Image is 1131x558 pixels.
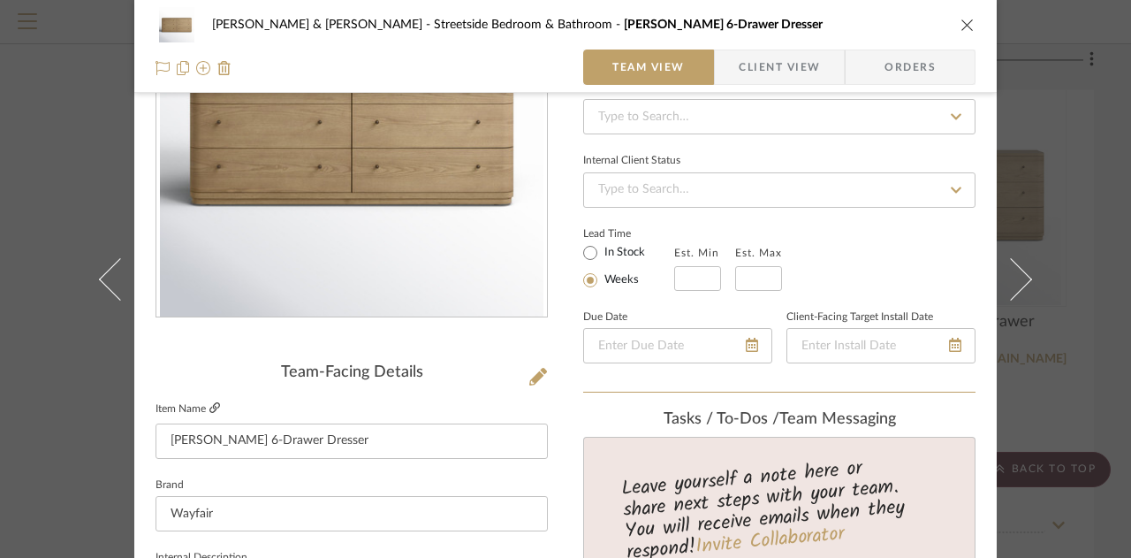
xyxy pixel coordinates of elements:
label: Est. Min [674,247,719,259]
div: Team-Facing Details [156,363,548,383]
span: [PERSON_NAME] 6-Drawer Dresser [624,19,823,31]
input: Enter Brand [156,496,548,531]
span: Client View [739,50,820,85]
span: [PERSON_NAME] & [PERSON_NAME] [212,19,434,31]
input: Enter Install Date [786,328,975,363]
input: Type to Search… [583,172,975,208]
span: Team View [612,50,685,85]
span: Streetside Bedroom & Bathroom [434,19,624,31]
label: Weeks [601,272,639,288]
label: Client-Facing Target Install Date [786,313,933,322]
input: Enter Due Date [583,328,772,363]
label: Item Name [156,401,220,417]
img: Remove from project [217,61,232,75]
label: Lead Time [583,225,674,241]
div: Internal Client Status [583,157,680,165]
mat-radio-group: Select item type [583,241,674,291]
button: close [960,17,975,33]
div: team Messaging [583,410,975,430]
img: a575c031-e664-4387-85c2-c4818d10e8b9_48x40.jpg [156,7,198,42]
span: Orders [865,50,955,85]
label: Brand [156,481,184,490]
label: Est. Max [735,247,782,259]
label: Due Date [583,313,627,322]
input: Type to Search… [583,99,975,134]
label: In Stock [601,245,645,261]
input: Enter Item Name [156,424,548,459]
span: Tasks / To-Dos / [664,411,779,427]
